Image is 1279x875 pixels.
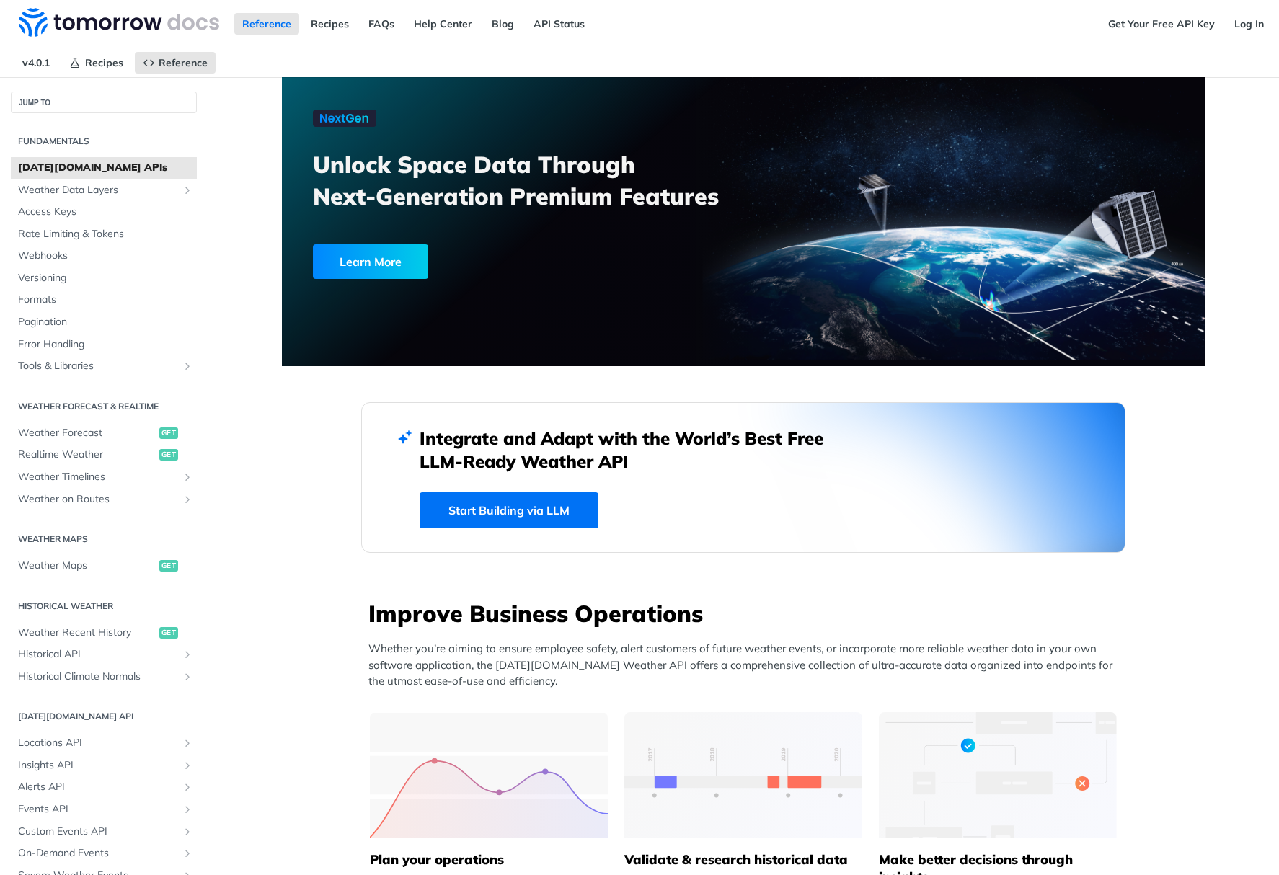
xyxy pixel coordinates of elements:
a: Reference [135,52,216,74]
button: Show subpages for Tools & Libraries [182,360,193,372]
a: Learn More [313,244,670,279]
img: a22d113-group-496-32x.svg [879,712,1117,838]
span: Formats [18,293,193,307]
span: Weather Data Layers [18,183,178,197]
a: Formats [11,289,197,311]
span: [DATE][DOMAIN_NAME] APIs [18,161,193,175]
a: Locations APIShow subpages for Locations API [11,732,197,754]
button: JUMP TO [11,92,197,113]
span: get [159,627,178,639]
a: Blog [484,13,522,35]
p: Whether you’re aiming to ensure employee safety, alert customers of future weather events, or inc... [368,641,1125,690]
a: Insights APIShow subpages for Insights API [11,755,197,776]
span: Custom Events API [18,825,178,839]
span: Versioning [18,271,193,285]
img: NextGen [313,110,376,127]
a: [DATE][DOMAIN_NAME] APIs [11,157,197,179]
a: Help Center [406,13,480,35]
button: Show subpages for Weather Timelines [182,471,193,483]
span: Error Handling [18,337,193,352]
span: Locations API [18,736,178,750]
span: Rate Limiting & Tokens [18,227,193,241]
img: 39565e8-group-4962x.svg [370,712,608,838]
span: Access Keys [18,205,193,219]
span: Weather Maps [18,559,156,573]
h3: Improve Business Operations [368,598,1125,629]
a: Recipes [61,52,131,74]
a: Alerts APIShow subpages for Alerts API [11,776,197,798]
a: Webhooks [11,245,197,267]
span: v4.0.1 [14,52,58,74]
span: Historical Climate Normals [18,670,178,684]
span: get [159,449,178,461]
a: Events APIShow subpages for Events API [11,799,197,820]
a: FAQs [360,13,402,35]
h2: Weather Forecast & realtime [11,400,197,413]
span: Webhooks [18,249,193,263]
span: Weather Recent History [18,626,156,640]
h2: Weather Maps [11,533,197,546]
img: Tomorrow.io Weather API Docs [19,8,219,37]
a: Log In [1226,13,1272,35]
h2: Integrate and Adapt with the World’s Best Free LLM-Ready Weather API [420,427,845,473]
button: Show subpages for Weather Data Layers [182,185,193,196]
a: Historical APIShow subpages for Historical API [11,644,197,665]
span: Insights API [18,758,178,773]
h3: Unlock Space Data Through Next-Generation Premium Features [313,148,759,212]
a: Start Building via LLM [420,492,598,528]
span: get [159,560,178,572]
h2: [DATE][DOMAIN_NAME] API [11,710,197,723]
a: Pagination [11,311,197,333]
span: Events API [18,802,178,817]
a: Reference [234,13,299,35]
button: Show subpages for Events API [182,804,193,815]
a: API Status [526,13,593,35]
a: Realtime Weatherget [11,444,197,466]
span: Pagination [18,315,193,329]
a: Historical Climate NormalsShow subpages for Historical Climate Normals [11,666,197,688]
span: Weather Forecast [18,426,156,440]
span: Weather on Routes [18,492,178,507]
button: Show subpages for Weather on Routes [182,494,193,505]
span: Historical API [18,647,178,662]
span: Tools & Libraries [18,359,178,373]
a: Weather Recent Historyget [11,622,197,644]
a: Weather Mapsget [11,555,197,577]
a: Weather on RoutesShow subpages for Weather on Routes [11,489,197,510]
span: get [159,427,178,439]
button: Show subpages for Historical Climate Normals [182,671,193,683]
span: On-Demand Events [18,846,178,861]
a: Weather Data LayersShow subpages for Weather Data Layers [11,179,197,201]
a: Get Your Free API Key [1100,13,1223,35]
button: Show subpages for Custom Events API [182,826,193,838]
button: Show subpages for Insights API [182,760,193,771]
button: Show subpages for Historical API [182,649,193,660]
div: Learn More [313,244,428,279]
img: 13d7ca0-group-496-2.svg [624,712,862,838]
a: Recipes [303,13,357,35]
button: Show subpages for Locations API [182,737,193,749]
a: Custom Events APIShow subpages for Custom Events API [11,821,197,843]
span: Realtime Weather [18,448,156,462]
a: Weather Forecastget [11,422,197,444]
span: Reference [159,56,208,69]
span: Recipes [85,56,123,69]
a: On-Demand EventsShow subpages for On-Demand Events [11,843,197,864]
span: Alerts API [18,780,178,794]
a: Versioning [11,267,197,289]
h2: Historical Weather [11,600,197,613]
a: Rate Limiting & Tokens [11,223,197,245]
h2: Fundamentals [11,135,197,148]
button: Show subpages for Alerts API [182,781,193,793]
h5: Plan your operations [370,851,608,869]
a: Weather TimelinesShow subpages for Weather Timelines [11,466,197,488]
a: Access Keys [11,201,197,223]
h5: Validate & research historical data [624,851,862,869]
a: Tools & LibrariesShow subpages for Tools & Libraries [11,355,197,377]
span: Weather Timelines [18,470,178,484]
a: Error Handling [11,334,197,355]
button: Show subpages for On-Demand Events [182,848,193,859]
